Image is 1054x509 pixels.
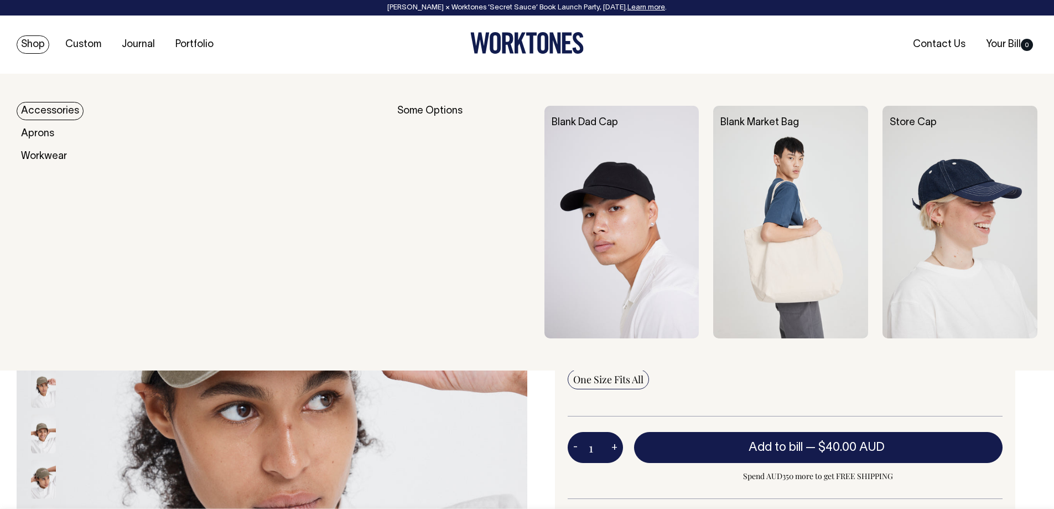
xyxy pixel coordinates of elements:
img: Mortadella 2.0 Cap [31,460,56,499]
a: Contact Us [908,35,970,54]
a: Blank Dad Cap [552,118,618,127]
a: Portfolio [171,35,218,54]
img: Store Cap [882,106,1037,338]
a: Custom [61,35,106,54]
a: Journal [117,35,159,54]
a: Workwear [17,147,71,166]
span: $40.00 AUD [818,442,885,453]
button: Add to bill —$40.00 AUD [634,432,1003,463]
a: Blank Market Bag [720,118,799,127]
button: + [606,436,623,459]
img: moss [31,369,56,408]
a: Store Cap [890,118,937,127]
button: - [568,436,583,459]
span: Add to bill [749,442,803,453]
div: [PERSON_NAME] × Worktones ‘Secret Sauce’ Book Launch Party, [DATE]. . [11,4,1043,12]
input: One Size Fits All [568,369,649,389]
span: Spend AUD350 more to get FREE SHIPPING [634,470,1003,483]
span: — [806,442,887,453]
img: Blank Market Bag [713,106,868,338]
img: Blank Dad Cap [544,106,699,338]
a: Shop [17,35,49,54]
a: Accessories [17,102,84,120]
span: 0 [1021,39,1033,51]
img: moss [31,415,56,454]
a: Learn more [627,4,665,11]
span: One Size Fits All [573,373,643,386]
div: Some Options [397,106,530,338]
a: Aprons [17,125,59,143]
a: Your Bill0 [982,35,1037,54]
